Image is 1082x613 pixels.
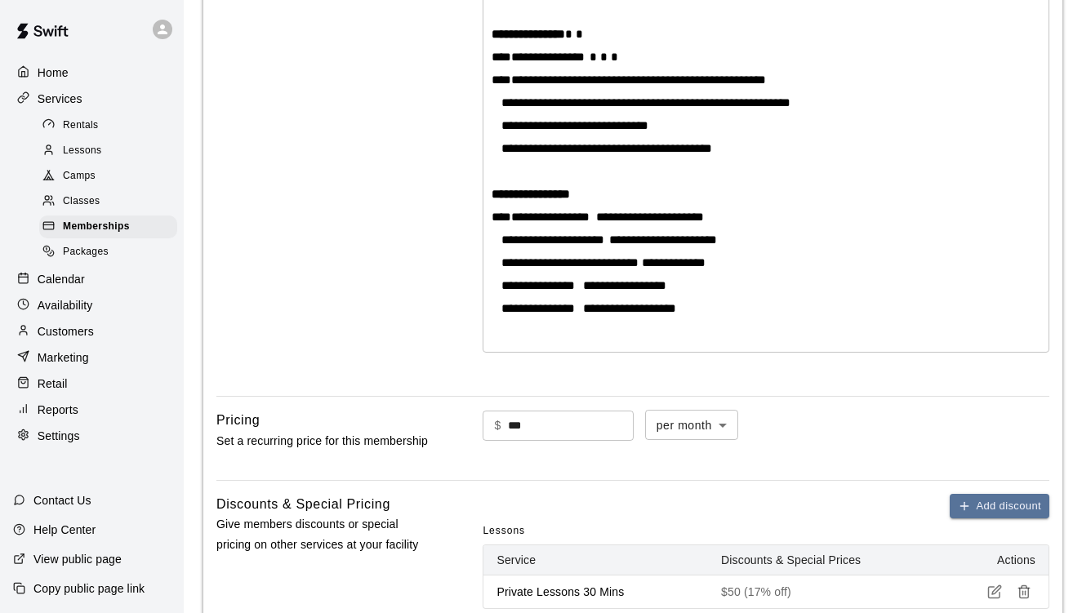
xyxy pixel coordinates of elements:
p: Availability [38,297,93,313]
button: Add discount [950,494,1049,519]
th: Discounts & Special Prices [708,545,951,575]
p: Set a recurring price for this membership [216,431,433,451]
p: Calendar [38,271,85,287]
p: Give members discounts or special pricing on other services at your facility [216,514,433,555]
a: Retail [13,371,171,396]
a: Lessons [39,138,184,163]
p: Customers [38,323,94,340]
p: Private Lessons 30 Mins [496,584,695,600]
p: Settings [38,428,80,444]
span: Lessons [483,518,525,544]
a: Availability [13,293,171,318]
a: Customers [13,319,171,344]
div: Memberships [39,215,177,238]
div: Rentals [39,114,177,137]
a: Marketing [13,345,171,370]
span: Lessons [63,143,102,159]
a: Home [13,60,171,85]
span: Packages [63,244,109,260]
p: Retail [38,375,68,392]
span: Memberships [63,219,130,235]
th: Service [483,545,708,575]
p: $ [494,417,501,434]
div: Packages [39,241,177,264]
a: Settings [13,424,171,448]
p: Contact Us [33,492,91,509]
p: Reports [38,402,78,418]
p: Marketing [38,349,89,366]
a: Packages [39,240,184,265]
p: Copy public page link [33,580,145,597]
div: Classes [39,190,177,213]
div: Lessons [39,140,177,162]
th: Actions [951,545,1049,575]
h6: Discounts & Special Pricing [216,494,390,515]
span: Classes [63,193,100,210]
span: Camps [63,168,96,184]
p: Services [38,91,82,107]
a: Camps [39,164,184,189]
a: Reports [13,398,171,422]
span: Rentals [63,118,99,134]
p: Home [38,64,69,81]
p: $50 (17% off) [721,584,937,600]
a: Rentals [39,113,184,138]
p: View public page [33,551,122,567]
p: Help Center [33,522,96,538]
h6: Pricing [216,410,260,431]
a: Classes [39,189,184,215]
a: Calendar [13,267,171,291]
div: per month [645,410,738,440]
a: Memberships [39,215,184,240]
div: Camps [39,165,177,188]
a: Services [13,87,171,111]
